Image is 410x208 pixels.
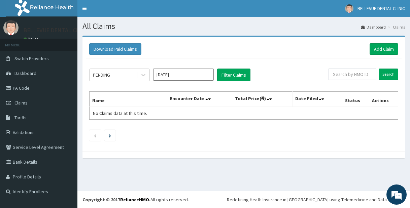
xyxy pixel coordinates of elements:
[361,24,386,30] a: Dashboard
[120,197,149,203] a: RelianceHMO
[379,69,398,80] input: Search
[93,110,147,116] span: No Claims data at this time.
[232,92,293,107] th: Total Price(₦)
[3,20,19,35] img: User Image
[329,69,376,80] input: Search by HMO ID
[345,4,353,13] img: User Image
[342,92,369,107] th: Status
[217,69,250,81] button: Filter Claims
[35,38,113,46] div: Chat with us now
[93,72,110,78] div: PENDING
[109,132,111,138] a: Next page
[12,34,27,50] img: d_794563401_company_1708531726252_794563401
[90,92,167,107] th: Name
[14,100,28,106] span: Claims
[94,132,97,138] a: Previous page
[82,197,150,203] strong: Copyright © 2017 .
[386,24,405,30] li: Claims
[77,191,410,208] footer: All rights reserved.
[14,115,27,121] span: Tariffs
[167,92,232,107] th: Encounter Date
[369,92,398,107] th: Actions
[3,137,128,161] textarea: Type your message and hit 'Enter'
[227,196,405,203] div: Redefining Heath Insurance in [GEOGRAPHIC_DATA] using Telemedicine and Data Science!
[89,43,141,55] button: Download Paid Claims
[357,5,405,11] span: BELLEVUE DENTAL CLINIC
[292,92,342,107] th: Date Filed
[110,3,127,19] div: Minimize live chat window
[24,37,40,41] a: Online
[153,69,214,81] input: Select Month and Year
[14,70,36,76] span: Dashboard
[14,55,49,61] span: Switch Providers
[24,27,90,33] p: BELLEVUE DENTAL CLINIC
[370,43,398,55] a: Add Claim
[39,61,93,129] span: We're online!
[82,22,405,31] h1: All Claims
